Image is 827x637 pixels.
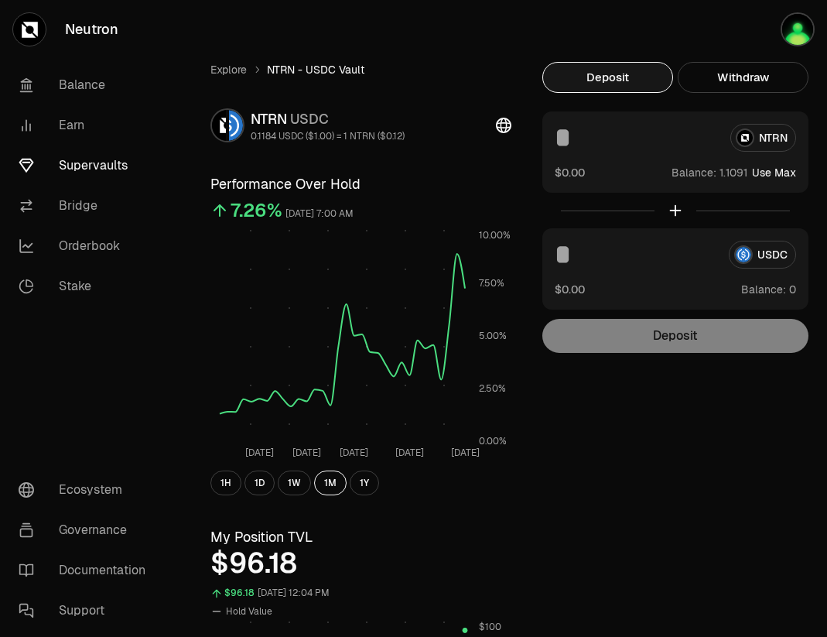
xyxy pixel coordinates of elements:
[245,447,274,459] tspan: [DATE]
[285,205,354,223] div: [DATE] 7:00 AM
[267,62,364,77] span: NTRN - USDC Vault
[210,526,511,548] h3: My Position TVL
[244,471,275,495] button: 1D
[479,621,501,633] tspan: $100
[258,584,330,602] div: [DATE] 12:04 PM
[6,146,167,186] a: Supervaults
[395,447,424,459] tspan: [DATE]
[6,510,167,550] a: Governance
[741,282,786,297] span: Balance:
[278,471,311,495] button: 1W
[542,62,673,93] button: Deposit
[6,591,167,631] a: Support
[251,130,405,142] div: 0.1184 USDC ($1.00) = 1 NTRN ($0.12)
[782,14,813,45] img: Ted
[231,198,282,223] div: 7.26%
[6,550,167,591] a: Documentation
[6,186,167,226] a: Bridge
[479,382,506,395] tspan: 2.50%
[210,471,241,495] button: 1H
[210,62,511,77] nav: breadcrumb
[451,447,480,459] tspan: [DATE]
[6,65,167,105] a: Balance
[210,548,511,579] div: $96.18
[479,277,504,289] tspan: 7.50%
[210,173,511,195] h3: Performance Over Hold
[479,330,507,342] tspan: 5.00%
[479,435,507,447] tspan: 0.00%
[479,229,511,241] tspan: 10.00%
[340,447,368,459] tspan: [DATE]
[678,62,808,93] button: Withdraw
[314,471,347,495] button: 1M
[672,165,716,180] span: Balance:
[555,164,585,180] button: $0.00
[350,471,379,495] button: 1Y
[224,584,255,602] div: $96.18
[6,105,167,146] a: Earn
[290,110,329,128] span: USDC
[6,266,167,307] a: Stake
[292,447,321,459] tspan: [DATE]
[210,62,247,77] a: Explore
[752,165,796,180] button: Use Max
[229,110,243,141] img: USDC Logo
[226,605,272,618] span: Hold Value
[212,110,226,141] img: NTRN Logo
[6,226,167,266] a: Orderbook
[6,470,167,510] a: Ecosystem
[251,108,405,130] div: NTRN
[555,281,585,297] button: $0.00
